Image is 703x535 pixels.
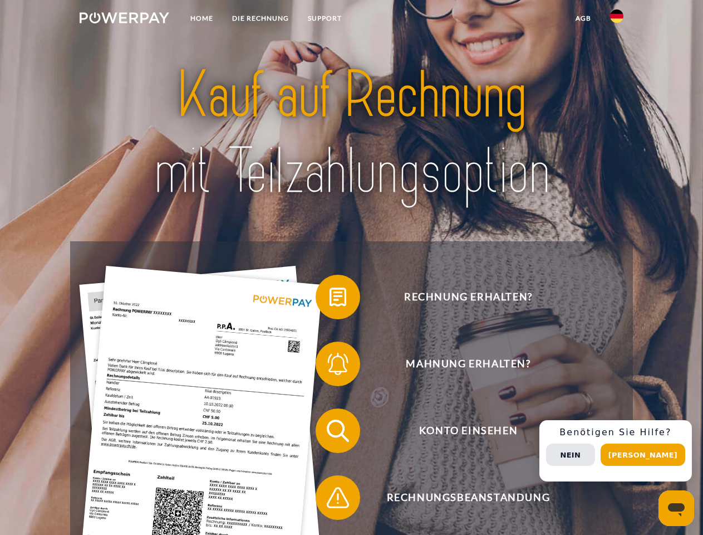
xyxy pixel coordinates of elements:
span: Mahnung erhalten? [332,342,604,386]
a: SUPPORT [298,8,351,28]
img: title-powerpay_de.svg [106,53,597,213]
a: Home [181,8,223,28]
a: agb [566,8,601,28]
span: Rechnungsbeanstandung [332,475,604,520]
button: [PERSON_NAME] [601,444,685,466]
div: Schnellhilfe [539,420,692,481]
button: Nein [546,444,595,466]
button: Rechnung erhalten? [316,275,605,319]
iframe: Schaltfläche zum Öffnen des Messaging-Fensters [658,490,694,526]
span: Konto einsehen [332,408,604,453]
img: qb_bell.svg [324,350,352,378]
img: qb_warning.svg [324,484,352,512]
button: Konto einsehen [316,408,605,453]
h3: Benötigen Sie Hilfe? [546,427,685,438]
img: qb_bill.svg [324,283,352,311]
button: Rechnungsbeanstandung [316,475,605,520]
span: Rechnung erhalten? [332,275,604,319]
img: de [610,9,623,23]
img: logo-powerpay-white.svg [80,12,169,23]
img: qb_search.svg [324,417,352,445]
button: Mahnung erhalten? [316,342,605,386]
a: DIE RECHNUNG [223,8,298,28]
